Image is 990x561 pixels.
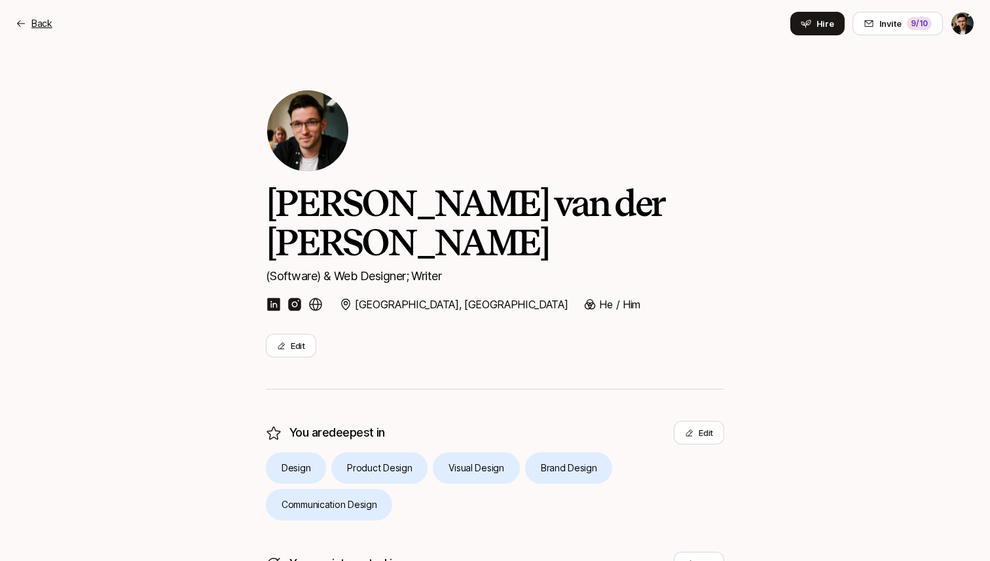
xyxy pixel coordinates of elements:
span: Hire [816,17,834,30]
img: linkedin-logo [266,297,282,312]
p: Design [282,460,310,476]
div: 9 /10 [907,17,932,30]
img: custom-logo [308,297,323,312]
h2: [PERSON_NAME] van der [PERSON_NAME] [266,183,724,262]
p: Communication Design [282,497,376,513]
p: Back [31,16,52,31]
p: Visual Design [449,460,504,476]
span: Invite [879,17,902,30]
button: Edit [674,421,724,444]
button: Invite9/10 [852,12,943,35]
p: Brand Design [541,460,597,476]
button: Daniël van der Winden [951,12,974,35]
button: Edit [266,334,316,357]
img: Daniël van der Winden [267,90,348,172]
p: He / Him [599,296,640,313]
img: Daniël van der Winden [951,12,974,35]
img: instagram-logo [287,297,302,312]
p: You are deepest in [289,424,385,442]
p: (Software) & Web Designer; Writer [266,267,724,285]
p: Product Design [347,460,412,476]
p: [GEOGRAPHIC_DATA], [GEOGRAPHIC_DATA] [355,296,568,313]
button: Hire [790,12,845,35]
